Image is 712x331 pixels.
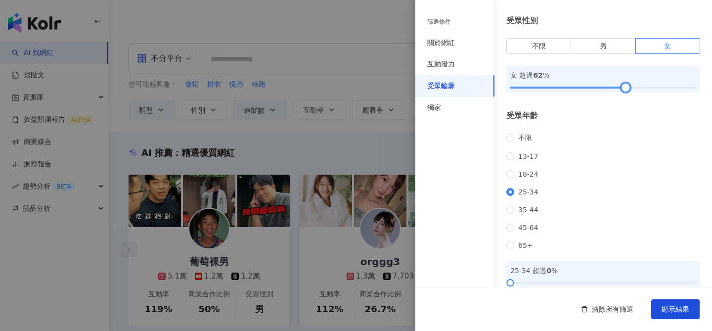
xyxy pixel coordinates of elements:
[514,241,537,249] span: 65+
[514,188,542,196] span: 25-34
[506,110,700,121] div: 受眾年齡
[514,206,542,214] span: 35-44
[592,305,633,313] span: 清除所有篩選
[514,170,542,178] span: 18-24
[510,265,696,276] div: 25-34 超過 %
[532,42,546,50] span: 不限
[514,152,542,160] span: 13-17
[427,59,455,69] div: 互動潛力
[427,18,451,26] div: 篩選條件
[427,38,455,48] div: 關於網紅
[427,81,455,91] div: 受眾輪廓
[662,305,689,313] span: 顯示結果
[581,306,588,313] span: delete
[651,299,700,319] button: 顯示結果
[533,71,542,79] span: 62
[600,42,607,50] span: 男
[664,42,671,50] span: 女
[506,15,700,26] div: 受眾性別
[546,267,551,275] span: 0
[514,134,536,142] span: 不限
[427,103,441,113] div: 獨家
[571,299,643,319] button: 清除所有篩選
[514,224,542,232] span: 45-64
[510,70,696,81] div: 女 超過 %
